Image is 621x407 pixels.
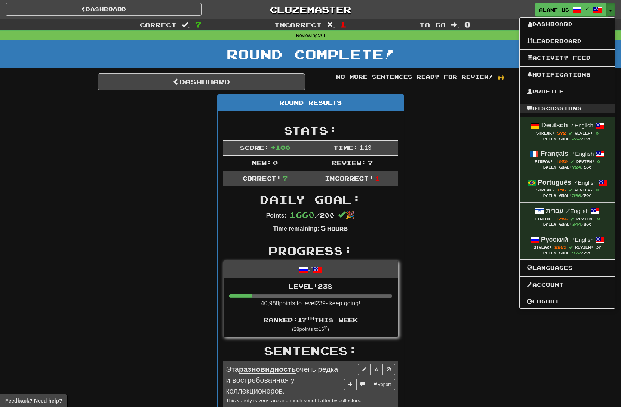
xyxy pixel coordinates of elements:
[596,131,599,135] span: 0
[569,132,572,135] span: Streak includes today.
[546,207,563,215] strong: עברית
[140,21,176,28] span: Correct
[538,179,571,186] strong: Português
[307,315,314,321] sup: th
[520,36,615,46] a: Leaderboard
[527,193,608,198] div: Daily Goal: /200
[319,33,325,38] strong: All
[535,160,553,164] span: Streak:
[572,165,581,169] span: 724
[360,145,371,151] span: 1 : 13
[576,217,594,221] span: Review:
[572,193,581,198] span: 596
[570,122,575,129] span: /
[223,244,398,257] h2: Progress:
[292,326,329,332] small: ( 28 points to 16 )
[520,53,615,63] a: Activity Feed
[223,193,398,206] h2: Daily Goal:
[327,225,348,232] small: Hours
[570,237,594,243] small: English
[597,216,600,221] span: 0
[226,398,362,403] small: This variety is very rare and much sought after by collectors.
[224,278,398,312] li: 40,988 points to level 239 - keep going!
[520,231,615,259] a: Русский /English Streak: 2269 Review: 37 Daily Goal:972/200
[557,131,566,135] span: 572
[316,73,524,81] div: No more sentences ready for review! 🙌
[182,22,190,28] span: :
[321,225,326,232] span: 5
[520,145,615,173] a: Français /English Streak: 1030 Review: 0 Daily Goal:724/100
[520,263,615,273] a: Languages
[575,188,593,192] span: Review:
[541,236,568,243] strong: Русский
[520,203,615,231] a: עברית /English Streak: 1256 Review: 0 Daily Goal:344/200
[5,397,62,404] span: Open feedback widget
[273,225,319,232] strong: Time remaining:
[252,159,271,166] span: New:
[271,144,290,151] span: + 100
[451,22,459,28] span: :
[596,245,601,249] span: 37
[557,188,566,192] span: 156
[569,246,572,249] span: Streak includes today.
[344,379,395,390] div: More sentence controls
[520,174,615,202] a: Português /English Streak: 156 Review: 0 Daily Goal:596/200
[572,250,581,255] span: 972
[240,144,269,151] span: Score:
[327,22,335,28] span: :
[324,325,328,329] sup: th
[535,217,553,221] span: Streak:
[572,136,581,141] span: 232
[536,131,554,135] span: Streak:
[223,345,398,357] h2: Sentences:
[575,131,593,135] span: Review:
[419,21,446,28] span: To go
[358,364,371,375] button: Edit sentence
[223,124,398,136] h2: Stats:
[283,175,288,182] span: 7
[382,364,395,375] button: Toggle ignore
[195,20,202,29] span: 7
[520,297,615,306] a: Logout
[333,144,358,151] span: Time:
[573,179,578,186] span: /
[556,159,568,164] span: 1030
[565,208,589,214] small: English
[596,188,599,192] span: 0
[226,365,338,395] span: Эта очень редка и востребованная у коллекционеров.
[554,245,566,249] span: 2269
[536,188,554,192] span: Streak:
[535,3,606,16] a: alanf_us /
[597,159,600,164] span: 0
[520,117,615,145] a: Deutsch /English Streak: 572 Review: 0 Daily Goal:232/100
[575,245,593,249] span: Review:
[585,6,589,11] span: /
[570,151,594,157] small: English
[242,175,281,182] span: Correct:
[527,136,608,142] div: Daily Goal: /100
[527,250,608,256] div: Daily Goal: /200
[338,211,355,219] span: 🎉
[539,6,569,13] span: alanf_us
[570,122,593,129] small: English
[368,159,373,166] span: 7
[340,20,347,29] span: 1
[239,365,296,374] u: разновидность
[98,73,305,90] a: Dashboard
[224,261,398,278] div: /
[570,160,574,163] span: Streak includes today.
[576,160,594,164] span: Review:
[541,150,568,157] strong: Français
[569,188,572,192] span: Streak includes today.
[274,21,322,28] span: Incorrect
[527,164,608,170] div: Daily Goal: /100
[520,280,615,290] a: Account
[264,316,358,323] span: Ranked: 17 this week
[358,364,395,375] div: Sentence controls
[3,47,618,62] h1: Round Complete!
[218,95,404,111] div: Round Results
[6,3,202,16] a: Dashboard
[565,207,570,214] span: /
[570,150,575,157] span: /
[289,210,315,219] span: 1660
